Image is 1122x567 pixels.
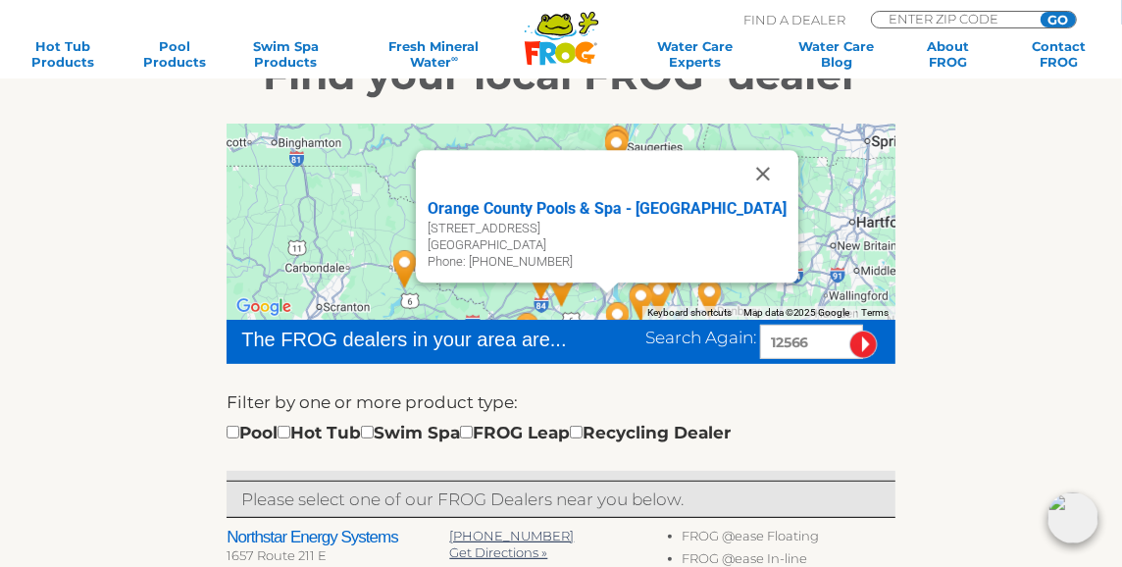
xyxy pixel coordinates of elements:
[428,221,787,237] div: [STREET_ADDRESS]
[1041,12,1076,27] input: GO
[586,115,647,183] div: SwimKing Pools & Spas - 29 miles away.
[587,286,648,355] div: Flamingo Pools & Spa, Inc - 30 miles away.
[743,11,845,28] p: Find A Dealer
[241,325,568,354] div: The FROG dealers in your area are...
[647,306,732,320] button: Keyboard shortcuts
[242,38,329,70] a: Swim SpaProducts
[231,294,296,320] img: Google
[623,38,769,70] a: Water CareExperts
[131,38,218,70] a: PoolProducts
[605,140,666,209] div: Leisure Tech Supply - 28 miles away.
[428,197,787,221] div: Orange County Pools & Spa - [GEOGRAPHIC_DATA]
[645,328,756,347] span: Search Again:
[793,38,880,70] a: Water CareBlog
[241,487,880,512] p: Please select one of our FROG Dealers near you below.
[904,38,991,70] a: AboutFROG
[375,234,435,303] div: Family Time Spas - Grand Junction - 46 miles away.
[428,237,787,254] div: [GEOGRAPHIC_DATA]
[20,38,106,70] a: Hot TubProducts
[231,294,296,320] a: Open this area in Google Maps (opens a new window)
[227,420,731,445] div: Pool Hot Tub Swim Spa FROG Leap Recycling Dealer
[743,307,850,318] span: Map data ©2025 Google
[1016,38,1102,70] a: ContactFROG
[227,528,449,547] h2: Northstar Energy Systems
[532,253,592,322] div: Chaffee's Swimming Pools - 16 miles away.
[862,307,890,318] a: Terms (opens in new tab)
[227,389,518,415] label: Filter by one or more product type:
[680,264,740,333] div: Best In Backyards - Danbury - 47 miles away.
[704,45,728,82] sup: ®
[428,254,787,271] div: Phone: [PHONE_NUMBER]
[497,297,558,366] div: Lakeland Pools & Spas - 30 miles away.
[849,331,878,359] input: Submit
[1047,492,1098,543] img: openIcon
[451,53,458,64] sup: ∞
[683,528,895,550] li: FROG @ease Floating
[887,12,1019,26] input: Zip Code Form
[354,38,515,70] a: Fresh MineralWater∞
[739,150,787,197] button: Close
[227,547,449,564] div: 1657 Route 211 E
[449,544,547,560] a: Get Directions »
[483,308,543,377] div: Paradise Pool & Spa - 34 miles away.
[449,528,574,543] a: [PHONE_NUMBER]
